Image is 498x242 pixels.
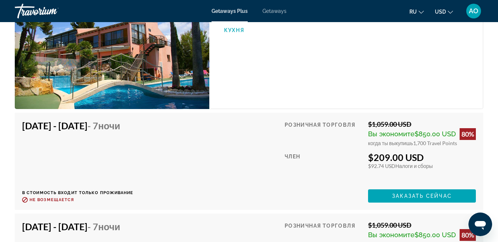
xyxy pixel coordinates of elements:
h4: [DATE] - [DATE] [22,221,128,232]
h4: [DATE] - [DATE] [22,120,128,131]
span: - 7 [87,120,120,131]
span: ночи [98,221,120,232]
span: Не возмещается [30,197,74,202]
div: 80% [460,128,476,140]
span: Налоги и сборы [395,163,433,169]
p: В стоимость входит только проживание [22,190,134,195]
span: USD [435,9,446,15]
div: $209.00 USD [368,152,476,163]
div: Член [285,152,363,184]
span: Вы экономите [368,231,415,239]
button: Заказать сейчас [368,189,476,203]
span: когда ты выкупишь [368,140,413,146]
div: 80% [460,229,476,241]
a: Travorium [15,1,89,21]
p: Кухня [224,27,346,33]
span: $850.00 USD [415,231,456,239]
button: Change language [409,6,424,17]
span: ru [409,9,417,15]
button: Change currency [435,6,453,17]
span: Вы экономите [368,130,415,138]
span: $850.00 USD [415,130,456,138]
span: AO [469,7,478,15]
span: Заказать сейчас [392,193,452,199]
div: $1,059.00 USD [368,221,476,229]
div: Розничная торговля [285,120,363,146]
iframe: Кнопка запуска окна обмена сообщениями [468,213,492,236]
span: - 7 [87,221,120,232]
button: User Menu [464,3,483,19]
span: 1,700 Travel Points [413,140,457,146]
div: $1,059.00 USD [368,120,476,128]
a: Getaways [262,8,286,14]
div: $92.74 USD [368,163,476,169]
span: ночи [98,120,120,131]
a: Getaways Plus [212,8,248,14]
